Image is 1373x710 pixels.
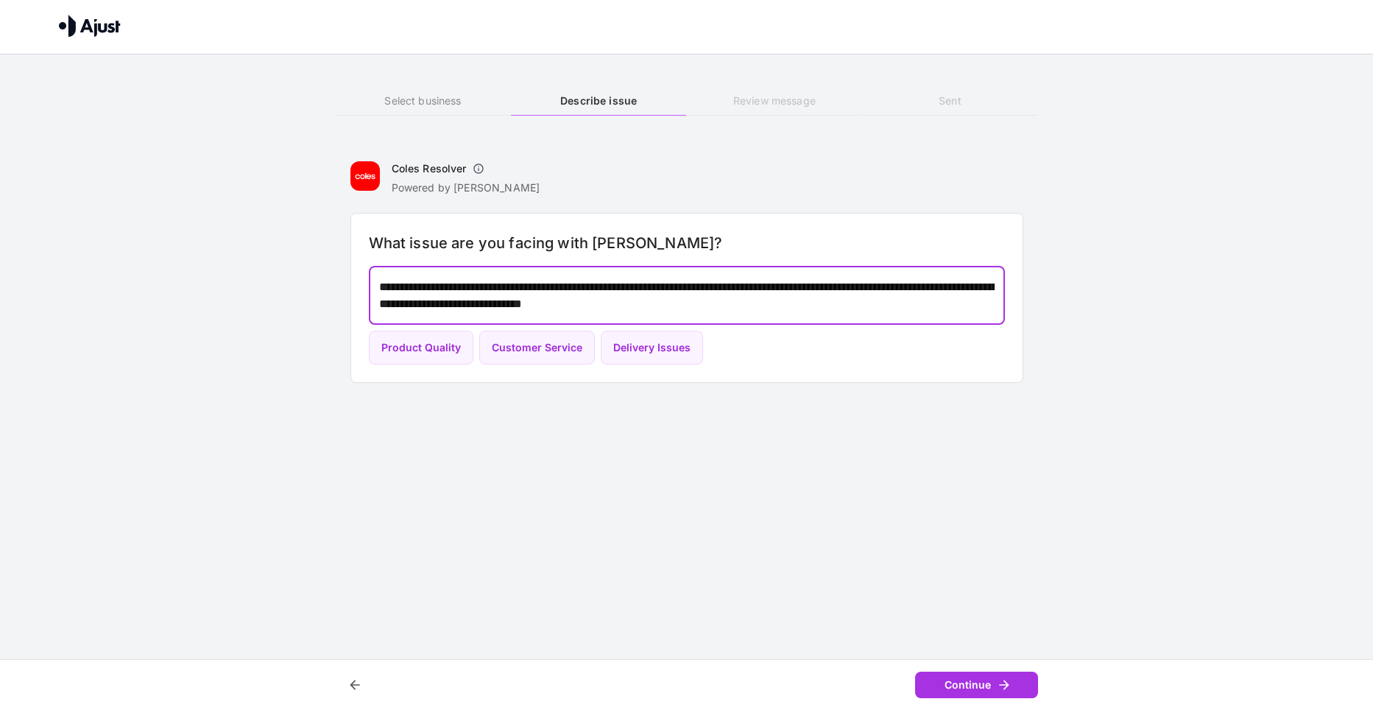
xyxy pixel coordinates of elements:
button: Delivery Issues [601,331,703,365]
img: Coles [350,161,380,191]
h6: Select business [336,93,511,109]
p: Powered by [PERSON_NAME] [392,180,540,195]
h6: Sent [862,93,1037,109]
h6: What issue are you facing with [PERSON_NAME]? [369,231,1005,255]
h6: Coles Resolver [392,161,467,176]
h6: Describe issue [511,93,686,109]
img: Ajust [59,15,121,37]
button: Customer Service [479,331,595,365]
button: Continue [915,672,1038,699]
button: Product Quality [369,331,473,365]
h6: Review message [687,93,862,109]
